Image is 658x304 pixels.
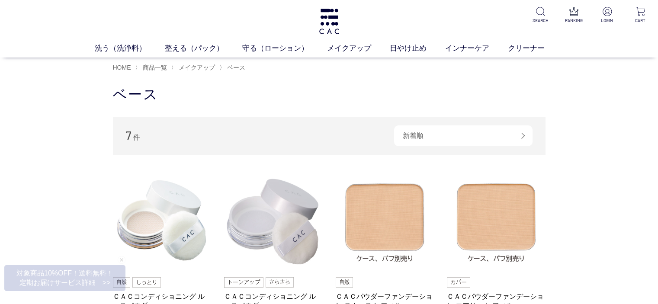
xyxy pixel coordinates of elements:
[143,64,167,71] span: 商品一覧
[630,7,651,24] a: CART
[224,277,263,288] img: トーンアップ
[597,7,618,24] a: LOGIN
[266,277,294,288] img: さらさら
[242,43,327,54] a: 守る（ローション）
[563,7,584,24] a: RANKING
[597,17,618,24] p: LOGIN
[95,43,165,54] a: 洗う（洗浄料）
[394,125,533,146] div: 新着順
[336,277,353,288] img: 自然
[132,277,161,288] img: しっとり
[327,43,390,54] a: メイクアップ
[113,85,546,104] h1: ベース
[224,172,323,271] img: ＣＡＣコンディショニング ルースパウダー 白絹（しろきぬ）
[177,64,215,71] a: メイクアップ
[126,128,132,142] span: 7
[113,64,131,71] a: HOME
[563,17,584,24] p: RANKING
[445,43,508,54] a: インナーケア
[390,43,445,54] a: 日やけ止め
[530,17,551,24] p: SEARCH
[447,172,546,271] img: ＣＡＣパウダーファンデーション エアリー レフィル
[171,64,217,72] li: 〉
[318,9,340,34] img: logo
[141,64,167,71] a: 商品一覧
[508,43,563,54] a: クリーナー
[227,64,245,71] span: ベース
[630,17,651,24] p: CART
[135,64,169,72] li: 〉
[225,64,245,71] a: ベース
[133,134,140,141] span: 件
[219,64,247,72] li: 〉
[113,172,212,271] img: ＣＡＣコンディショニング ルースパウダー 薄絹（うすきぬ）
[336,172,434,271] img: ＣＡＣパウダーファンデーション スムース レフィル
[165,43,242,54] a: 整える（パック）
[179,64,215,71] span: メイクアップ
[530,7,551,24] a: SEARCH
[447,277,470,288] img: カバー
